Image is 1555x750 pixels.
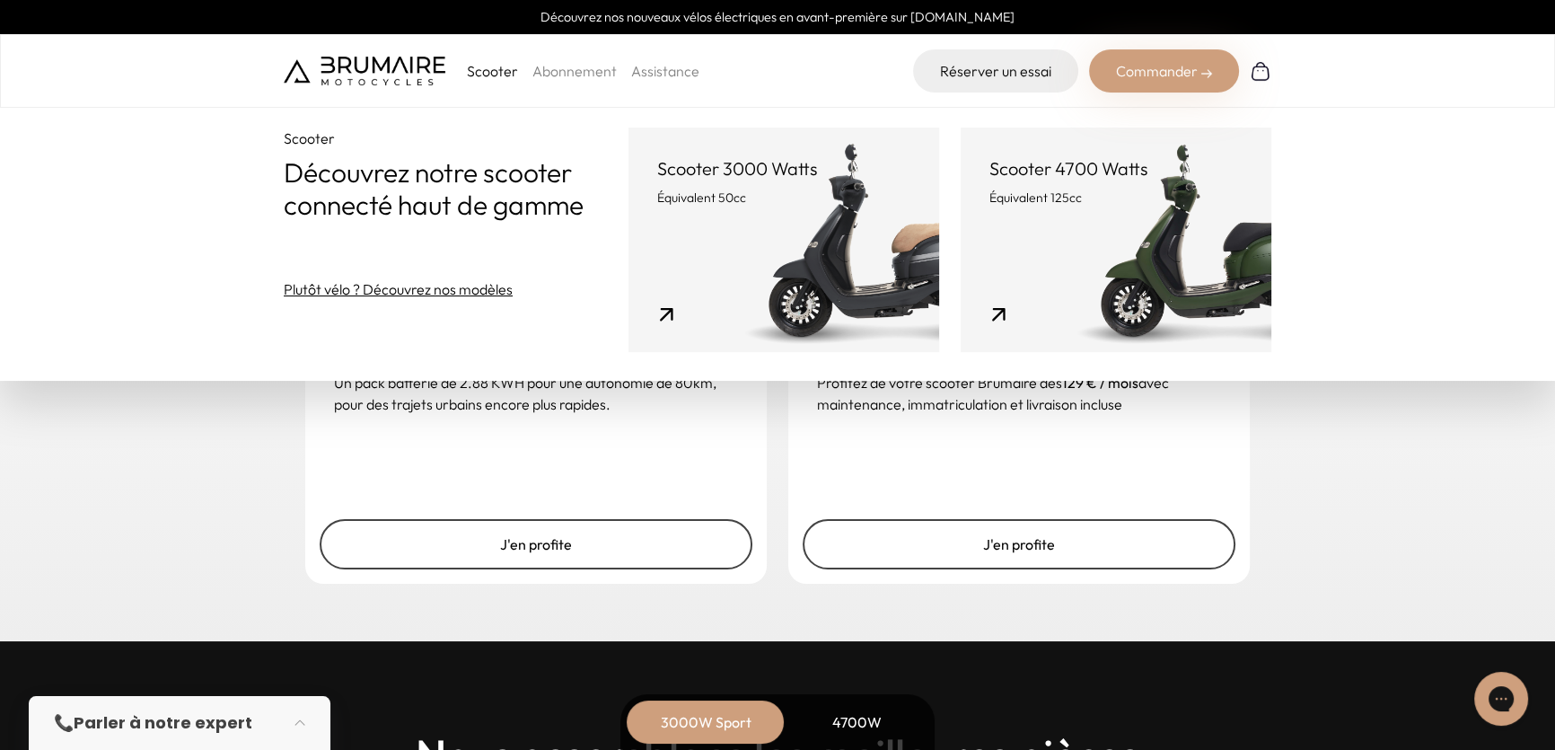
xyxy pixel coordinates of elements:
a: Réserver un essai [913,49,1078,93]
div: Commander [1089,49,1239,93]
p: Scooter 4700 Watts [989,156,1243,181]
a: J'en profite [320,519,752,569]
div: 3000W Sport [634,701,777,744]
img: Brumaire Motocycles [284,57,445,85]
a: Assistance [631,62,699,80]
a: Abonnement [532,62,617,80]
img: right-arrow-2.png [1201,68,1212,79]
p: Équivalent 50cc [657,189,910,207]
p: Profitez de votre scooter Brumaire dès avec maintenance, immatriculation et livraison incluse [817,372,1221,415]
a: Scooter 3000 Watts Équivalent 50cc [628,128,939,352]
p: Découvrez notre scooter connecté haut de gamme [284,156,628,221]
p: Un pack batterie de 2.88 KWH pour une autonomie de 80km, pour des trajets urbains encore plus rap... [334,372,738,415]
div: 4700W [785,701,928,744]
iframe: Gorgias live chat messenger [1465,666,1537,732]
a: J'en profite [803,519,1235,569]
img: Panier [1250,60,1271,82]
p: Scooter [467,60,518,82]
p: Équivalent 125cc [989,189,1243,207]
a: Plutôt vélo ? Découvrez nos modèles [284,278,513,300]
p: Scooter [284,128,628,149]
strong: 129 € / mois [1062,374,1138,392]
p: Scooter 3000 Watts [657,156,910,181]
a: Scooter 4700 Watts Équivalent 125cc [961,128,1271,352]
